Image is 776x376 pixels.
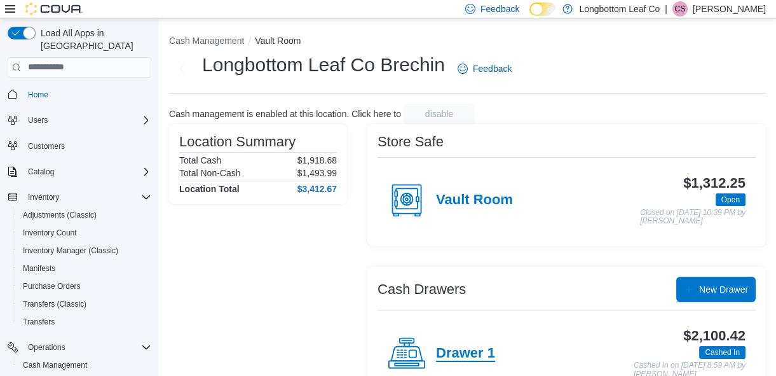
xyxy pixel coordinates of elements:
img: Cova [25,3,83,15]
div: Cameron Shewan [672,1,688,17]
nav: An example of EuiBreadcrumbs [169,34,766,50]
a: Transfers (Classic) [18,296,92,312]
a: Transfers [18,314,60,330]
span: Cashed In [705,347,740,358]
button: Catalog [23,164,59,179]
h4: $3,412.67 [297,184,337,194]
button: Inventory [3,188,156,206]
button: Customers [3,137,156,155]
p: $1,918.68 [297,155,337,165]
button: Inventory [23,190,64,205]
p: | [665,1,667,17]
h3: Location Summary [179,134,296,150]
a: Cash Management [18,358,92,373]
button: Vault Room [255,36,301,46]
span: Adjustments (Classic) [23,210,97,220]
button: Adjustments (Classic) [13,206,156,224]
span: disable [425,108,453,120]
button: Inventory Manager (Classic) [13,242,156,260]
button: Transfers [13,313,156,331]
h4: Drawer 1 [436,345,495,362]
p: Cash management is enabled at this location. Click here to [169,109,401,119]
button: Inventory Count [13,224,156,242]
button: Users [3,111,156,129]
span: Adjustments (Classic) [18,207,151,223]
span: Purchase Orders [18,279,151,294]
span: Cash Management [23,360,87,370]
p: $1,493.99 [297,168,337,178]
button: disable [404,104,475,124]
a: Customers [23,139,70,154]
span: Users [23,113,151,128]
button: Cash Management [13,356,156,374]
span: Transfers (Classic) [18,296,151,312]
span: Purchase Orders [23,281,81,291]
h4: Location Total [179,184,240,194]
span: Cashed In [699,346,745,359]
span: Operations [23,340,151,355]
p: Closed on [DATE] 10:39 PM by [PERSON_NAME] [640,209,745,226]
a: Purchase Orders [18,279,86,294]
h1: Longbottom Leaf Co Brechin [202,52,445,78]
span: Catalog [23,164,151,179]
button: Operations [23,340,71,355]
span: Manifests [18,261,151,276]
button: Purchase Orders [13,277,156,295]
span: Cash Management [18,358,151,373]
span: Customers [23,138,151,154]
p: Longbottom Leaf Co [579,1,660,17]
span: Inventory Count [18,225,151,240]
span: Home [23,87,151,102]
h3: $2,100.42 [683,328,745,344]
span: Transfers [18,314,151,330]
a: Inventory Manager (Classic) [18,243,123,258]
span: Load All Apps in [GEOGRAPHIC_DATA] [36,27,151,52]
p: [PERSON_NAME] [693,1,766,17]
span: Inventory Count [23,228,77,238]
span: Feedback [473,62,512,75]
h6: Total Cash [179,155,221,165]
span: Inventory [28,192,59,202]
span: Inventory Manager (Classic) [18,243,151,258]
span: Open [716,193,745,206]
button: Operations [3,338,156,356]
button: Next [169,56,194,81]
span: Users [28,115,48,125]
h3: $1,312.25 [683,176,745,191]
span: Inventory [23,190,151,205]
input: Dark Mode [529,3,556,16]
span: CS [675,1,686,17]
span: Feedback [480,3,519,15]
span: Manifests [23,263,55,274]
button: Manifests [13,260,156,277]
button: Transfers (Classic) [13,295,156,313]
button: Users [23,113,53,128]
a: Adjustments (Classic) [18,207,102,223]
span: Transfers (Classic) [23,299,86,309]
button: New Drawer [676,277,756,302]
span: Open [721,194,740,205]
a: Home [23,87,53,102]
span: New Drawer [699,283,748,296]
span: Home [28,90,48,100]
h3: Cash Drawers [378,282,466,297]
h3: Store Safe [378,134,444,150]
button: Cash Management [169,36,244,46]
span: Operations [28,342,65,352]
a: Inventory Count [18,225,82,240]
button: Home [3,85,156,104]
h6: Total Non-Cash [179,168,241,178]
a: Feedback [453,56,517,81]
span: Dark Mode [529,16,530,17]
button: Catalog [3,163,156,181]
span: Catalog [28,167,54,177]
span: Transfers [23,317,55,327]
span: Inventory Manager (Classic) [23,246,118,256]
a: Manifests [18,261,60,276]
h4: Vault Room [436,192,513,209]
span: Customers [28,141,65,151]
